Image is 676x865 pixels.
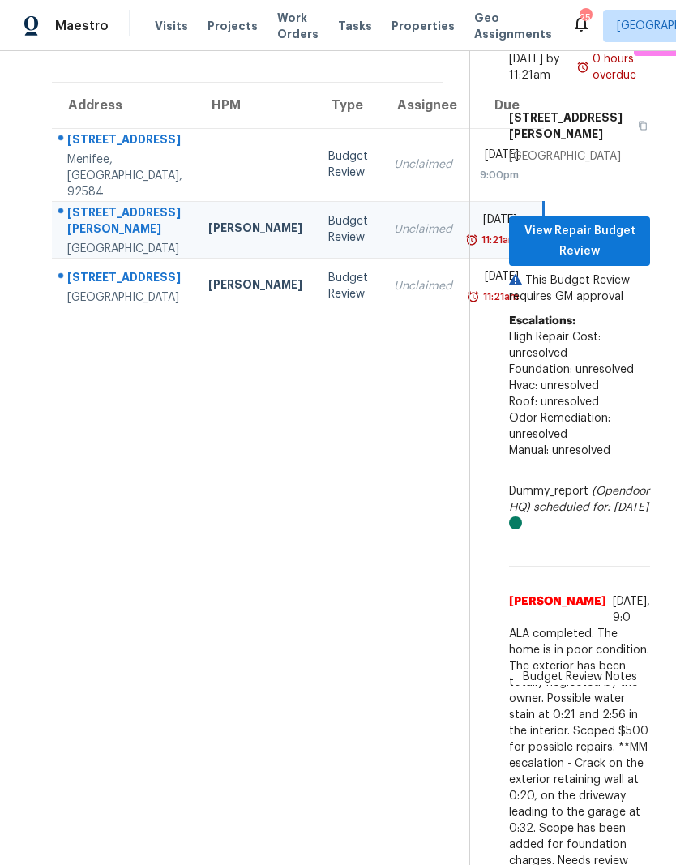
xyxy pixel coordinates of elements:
[67,131,182,152] div: [STREET_ADDRESS]
[509,216,650,266] button: View Repair Budget Review
[328,148,368,181] div: Budget Review
[52,83,195,128] th: Address
[509,332,601,359] span: High Repair Cost: unresolved
[67,269,182,289] div: [STREET_ADDRESS]
[509,148,650,165] div: [GEOGRAPHIC_DATA]
[509,380,599,392] span: Hvac: unresolved
[394,156,452,173] div: Unclaimed
[533,502,648,513] i: scheduled for: [DATE]
[391,18,455,34] span: Properties
[509,364,634,375] span: Foundation: unresolved
[67,152,182,200] div: Menifee, [GEOGRAPHIC_DATA], 92584
[509,109,628,142] h5: [STREET_ADDRESS][PERSON_NAME]
[509,272,650,305] p: This Budget Review requires GM approval
[328,213,368,246] div: Budget Review
[67,241,182,257] div: [GEOGRAPHIC_DATA]
[509,593,606,626] span: [PERSON_NAME]
[522,221,637,261] span: View Repair Budget Review
[509,315,575,327] b: Escalations:
[613,596,650,623] span: [DATE], 9:0
[277,10,319,42] span: Work Orders
[338,20,372,32] span: Tasks
[580,10,591,26] div: 25
[509,483,650,532] div: Dummy_report
[509,51,576,84] div: [DATE] by 11:21am
[394,278,452,294] div: Unclaimed
[467,289,480,305] img: Overdue Alarm Icon
[513,669,647,685] span: Budget Review Notes
[67,289,182,306] div: [GEOGRAPHIC_DATA]
[208,276,302,297] div: [PERSON_NAME]
[208,18,258,34] span: Projects
[55,18,109,34] span: Maestro
[195,83,315,128] th: HPM
[394,221,452,238] div: Unclaimed
[589,51,650,84] div: 0 hours overdue
[328,270,368,302] div: Budget Review
[628,103,650,148] button: Copy Address
[509,445,610,456] span: Manual: unresolved
[67,204,182,241] div: [STREET_ADDRESS][PERSON_NAME]
[474,10,552,42] span: Geo Assignments
[208,220,302,240] div: [PERSON_NAME]
[576,51,589,84] img: Overdue Alarm Icon
[509,413,610,440] span: Odor Remediation: unresolved
[465,232,478,248] img: Overdue Alarm Icon
[155,18,188,34] span: Visits
[381,83,465,128] th: Assignee
[465,83,544,128] th: Due
[315,83,381,128] th: Type
[509,396,599,408] span: Roof: unresolved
